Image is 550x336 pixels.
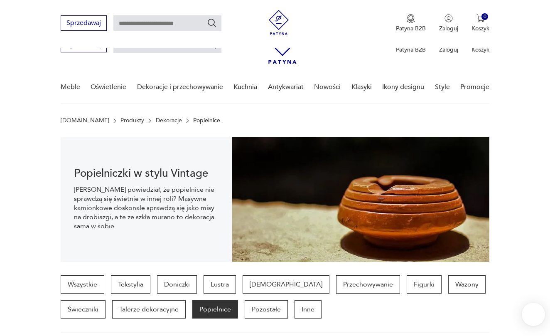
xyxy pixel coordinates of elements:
[61,21,107,27] a: Sprzedawaj
[382,71,424,103] a: Ikony designu
[192,300,238,319] a: Popielnice
[481,13,489,20] div: 0
[193,117,220,124] p: Popielnice
[232,137,490,262] img: a207c5be82fb98b9f3a3a306292115d6.jpg
[61,42,107,48] a: Sprzedawaj
[396,14,426,32] button: Patyna B2B
[448,275,486,294] a: Wazony
[439,25,458,32] p: Zaloguj
[396,46,426,54] p: Patyna B2B
[471,46,489,54] p: Koszyk
[61,117,109,124] a: [DOMAIN_NAME]
[243,275,329,294] a: [DEMOGRAPHIC_DATA]
[444,14,453,22] img: Ikonka użytkownika
[204,275,236,294] a: Lustra
[61,300,106,319] a: Świeczniki
[351,71,372,103] a: Klasyki
[156,117,182,124] a: Dekoracje
[407,14,415,23] img: Ikona medalu
[266,10,291,35] img: Patyna - sklep z meblami i dekoracjami vintage
[74,185,219,231] p: [PERSON_NAME] powiedział, że popielnice nie sprawdzą się świetnie w innej roli? Masywne kamionkow...
[476,14,485,22] img: Ikona koszyka
[120,117,144,124] a: Produkty
[439,46,458,54] p: Zaloguj
[91,71,126,103] a: Oświetlenie
[471,25,489,32] p: Koszyk
[233,71,257,103] a: Kuchnia
[396,14,426,32] a: Ikona medaluPatyna B2B
[157,275,197,294] a: Doniczki
[396,25,426,32] p: Patyna B2B
[61,275,104,294] a: Wszystkie
[112,300,186,319] a: Talerze dekoracyjne
[314,71,341,103] a: Nowości
[74,168,219,178] h1: Popielniczki w stylu Vintage
[207,18,217,28] button: Szukaj
[61,15,107,31] button: Sprzedawaj
[460,71,489,103] a: Promocje
[522,303,545,326] iframe: Smartsupp widget button
[295,300,322,319] a: Inne
[471,14,489,32] button: 0Koszyk
[336,275,400,294] a: Przechowywanie
[268,71,304,103] a: Antykwariat
[61,71,80,103] a: Meble
[137,71,223,103] a: Dekoracje i przechowywanie
[111,275,150,294] a: Tekstylia
[407,275,442,294] a: Figurki
[435,71,450,103] a: Style
[439,14,458,32] button: Zaloguj
[245,300,288,319] a: Pozostałe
